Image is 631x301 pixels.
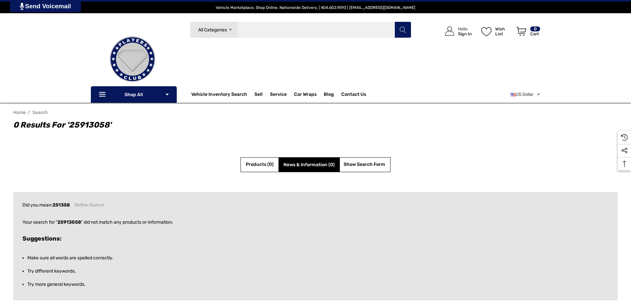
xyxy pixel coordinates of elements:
strong: 25913058 [57,219,81,225]
span: Show Search Form [344,161,385,169]
p: Sign In [458,31,472,36]
h5: Suggestions: [22,235,609,243]
button: Search [394,21,411,38]
span: News & Information (0) [283,162,335,168]
p: Cart [530,31,540,36]
a: Vehicle Inventory Search [191,92,247,99]
p: Your search for " " did not match any products or information. [22,218,609,227]
a: All Categories Icon Arrow Down Icon Arrow Up [190,21,238,38]
p: 0 [530,26,540,31]
a: Cart with 0 items [513,20,541,46]
img: Players Club | Cars For Sale [99,26,166,92]
a: Sign in [437,20,475,43]
svg: Recently Viewed [621,134,628,141]
span: Products (0) [246,162,274,167]
svg: Social Media [621,147,628,154]
svg: Top [618,161,631,167]
div: Did you mean: [22,201,609,209]
a: USD [510,88,541,101]
a: Hide Search Form [344,161,385,169]
a: Wish List Wish List [478,20,513,43]
a: Home [13,110,26,115]
svg: Review Your Cart [516,27,526,36]
a: Search [32,110,48,115]
svg: Wish List [481,27,492,36]
a: Refine Search [74,201,104,209]
strong: 251358 [53,202,70,208]
span: Car Wraps [294,92,316,99]
a: Contact Us [341,92,366,99]
p: Wish List [495,26,513,36]
li: Make sure all words are spelled correctly. [27,251,609,265]
span: Sell [254,92,263,99]
a: Blog [324,92,334,99]
a: Car Wraps [294,88,324,101]
span: Vehicle Marketplace. Shop Online. Nationwide Delivery. | 404.602.9593 | [EMAIL_ADDRESS][DOMAIN_NAME] [216,5,415,10]
li: Try different keywords. [27,265,609,278]
p: Hello [458,26,472,31]
a: Service [270,92,287,99]
p: Shop All [91,86,177,103]
span: All Categories [198,27,227,33]
a: Sell [254,88,270,101]
nav: Breadcrumb [13,107,618,118]
svg: Icon Arrow Down [165,92,169,97]
li: Try more general keywords. [27,278,609,291]
svg: Icon User Account [445,26,454,36]
h1: 0 results for '25913058' [13,119,509,131]
img: PjwhLS0gR2VuZXJhdG9yOiBHcmF2aXQuaW8gLS0+PHN2ZyB4bWxucz0iaHR0cDovL3d3dy53My5vcmcvMjAwMC9zdmciIHhtb... [20,3,24,10]
svg: Icon Arrow Down [228,27,233,32]
svg: Icon Line [98,91,108,98]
